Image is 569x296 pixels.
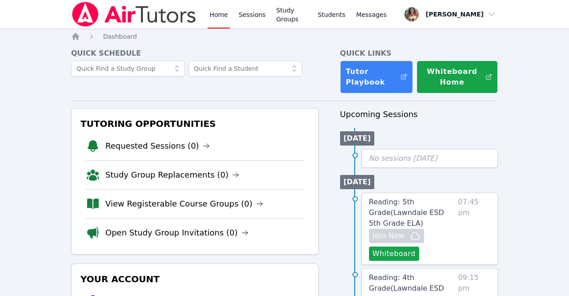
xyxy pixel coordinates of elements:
img: Air Tutors [71,2,197,27]
a: Study Group Replacements (0) [105,169,239,181]
button: Whiteboard [369,247,419,261]
input: Quick Find a Study Group [71,61,185,77]
nav: Breadcrumb [71,32,498,41]
a: View Registerable Course Groups (0) [105,198,263,210]
span: No sessions [DATE] [369,154,437,162]
h3: Upcoming Sessions [340,108,498,121]
li: [DATE] [340,175,374,189]
span: Messages [356,10,387,19]
span: Reading: 5th Grade ( Lawndale ESD 5th Grade ELA ) [369,198,444,227]
a: Dashboard [103,32,137,41]
span: Join Now [373,231,405,241]
a: Requested Sessions (0) [105,140,210,152]
a: Reading: 5th Grade(Lawndale ESD 5th Grade ELA) [369,197,455,229]
h3: Tutoring Opportunities [79,116,311,132]
button: Whiteboard Home [417,61,498,93]
h4: Quick Schedule [71,48,319,59]
a: Tutor Playbook [340,61,413,93]
span: Dashboard [103,33,137,40]
span: 07:45 pm [458,197,490,261]
a: Open Study Group Invitations (0) [105,227,248,239]
li: [DATE] [340,131,374,146]
h4: Quick Links [340,48,498,59]
h3: Your Account [79,271,311,287]
button: Join Now [369,229,424,243]
input: Quick Find a Student [188,61,302,77]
